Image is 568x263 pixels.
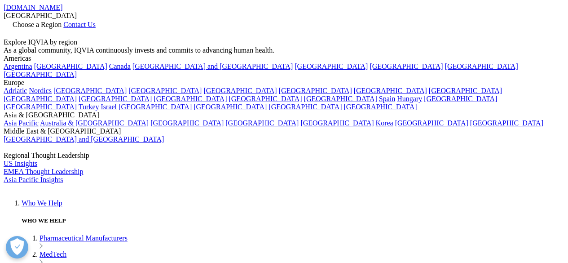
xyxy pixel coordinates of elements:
a: [GEOGRAPHIC_DATA] [225,119,299,127]
a: [GEOGRAPHIC_DATA] [354,87,427,94]
a: US Insights [4,160,37,167]
a: Korea [376,119,393,127]
h5: WHO WE HELP [22,217,564,224]
a: Argentina [4,62,32,70]
a: [DOMAIN_NAME] [4,4,63,11]
div: Regional Thought Leadership [4,152,564,160]
a: [GEOGRAPHIC_DATA] [79,95,152,103]
a: [GEOGRAPHIC_DATA] [4,95,77,103]
a: [GEOGRAPHIC_DATA] [279,87,352,94]
a: Canada [109,62,131,70]
a: Nordics [29,87,52,94]
a: [GEOGRAPHIC_DATA] [395,119,468,127]
span: Choose a Region [13,21,62,28]
a: Hungary [397,95,422,103]
a: Spain [379,95,395,103]
a: Who We Help [22,199,62,207]
a: [GEOGRAPHIC_DATA] [154,95,227,103]
a: [GEOGRAPHIC_DATA] [150,119,224,127]
a: Asia Pacific [4,119,39,127]
a: [GEOGRAPHIC_DATA] [344,103,417,111]
a: [GEOGRAPHIC_DATA] [300,119,374,127]
a: [GEOGRAPHIC_DATA] [194,103,267,111]
div: Asia & [GEOGRAPHIC_DATA] [4,111,564,119]
a: [GEOGRAPHIC_DATA] [34,62,107,70]
a: Asia Pacific Insights [4,176,63,183]
div: Europe [4,79,564,87]
a: [GEOGRAPHIC_DATA] [4,71,77,78]
a: [GEOGRAPHIC_DATA] [470,119,543,127]
a: [GEOGRAPHIC_DATA] [203,87,277,94]
a: [GEOGRAPHIC_DATA] [424,95,497,103]
a: [GEOGRAPHIC_DATA] [445,62,518,70]
a: Australia & [GEOGRAPHIC_DATA] [40,119,149,127]
div: [GEOGRAPHIC_DATA] [4,12,564,20]
a: [GEOGRAPHIC_DATA] [128,87,202,94]
a: [GEOGRAPHIC_DATA] and [GEOGRAPHIC_DATA] [132,62,293,70]
a: [GEOGRAPHIC_DATA] [119,103,192,111]
a: [GEOGRAPHIC_DATA] [429,87,502,94]
div: Americas [4,54,564,62]
a: EMEA Thought Leadership [4,168,83,175]
a: [GEOGRAPHIC_DATA] [53,87,127,94]
div: Middle East & [GEOGRAPHIC_DATA] [4,127,564,135]
a: MedTech [40,250,66,258]
a: [GEOGRAPHIC_DATA] [295,62,368,70]
a: Adriatic [4,87,27,94]
a: [GEOGRAPHIC_DATA] [304,95,377,103]
a: Israel [101,103,117,111]
a: [GEOGRAPHIC_DATA] and [GEOGRAPHIC_DATA] [4,135,164,143]
div: Explore IQVIA by region [4,38,564,46]
button: Open Preferences [6,236,28,259]
div: As a global community, IQVIA continuously invests and commits to advancing human health. [4,46,564,54]
a: Contact Us [63,21,96,28]
a: [GEOGRAPHIC_DATA] [370,62,443,70]
a: [GEOGRAPHIC_DATA] [4,103,77,111]
a: [GEOGRAPHIC_DATA] [229,95,302,103]
a: Turkey [79,103,99,111]
a: [GEOGRAPHIC_DATA] [269,103,342,111]
a: Pharmaceutical Manufacturers [40,234,128,242]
